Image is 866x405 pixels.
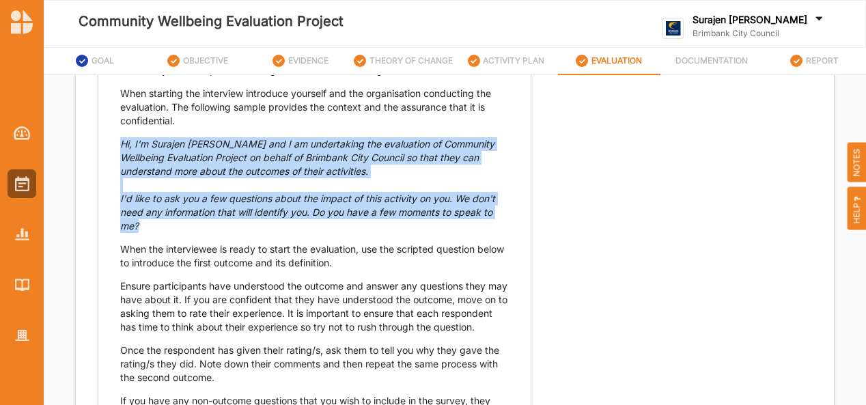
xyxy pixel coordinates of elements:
[183,55,228,66] label: OBJECTIVE
[8,119,36,148] a: Dashboard
[120,344,509,385] p: Once the respondent has given their rating/s, ask them to tell you why they gave the rating/s the...
[15,228,29,240] img: Reports
[15,279,29,290] img: Library
[8,321,36,350] a: Organisation
[693,14,807,26] label: Surajen [PERSON_NAME]
[92,55,114,66] label: GOAL
[120,87,509,128] p: When starting the interview introduce yourself and the organisation conducting the evaluation. Th...
[120,279,509,334] p: Ensure participants have understood the outcome and answer any questions they may have about it. ...
[15,330,29,341] img: Organisation
[79,10,344,33] label: Community Wellbeing Evaluation Project
[675,55,748,66] label: DOCUMENTATION
[8,169,36,198] a: Activities
[11,10,33,34] img: logo
[483,55,544,66] label: ACTIVITY PLAN
[662,18,684,39] img: logo
[14,126,31,140] img: Dashboard
[806,55,839,66] label: REPORT
[369,55,453,66] label: THEORY OF CHANGE
[693,28,826,39] label: Brimbank City Council
[120,242,509,270] p: When the interviewee is ready to start the evaluation, use the scripted question below to introdu...
[120,138,494,177] em: Hi, I'm Surajen [PERSON_NAME] and I am undertaking the evaluation of Community Wellbeing Evaluati...
[8,220,36,249] a: Reports
[288,55,329,66] label: EVIDENCE
[15,176,29,191] img: Activities
[591,55,642,66] label: EVALUATION
[120,193,495,232] em: I'd like to ask you a few questions about the impact of this activity on you. We don't need any i...
[8,270,36,299] a: Library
